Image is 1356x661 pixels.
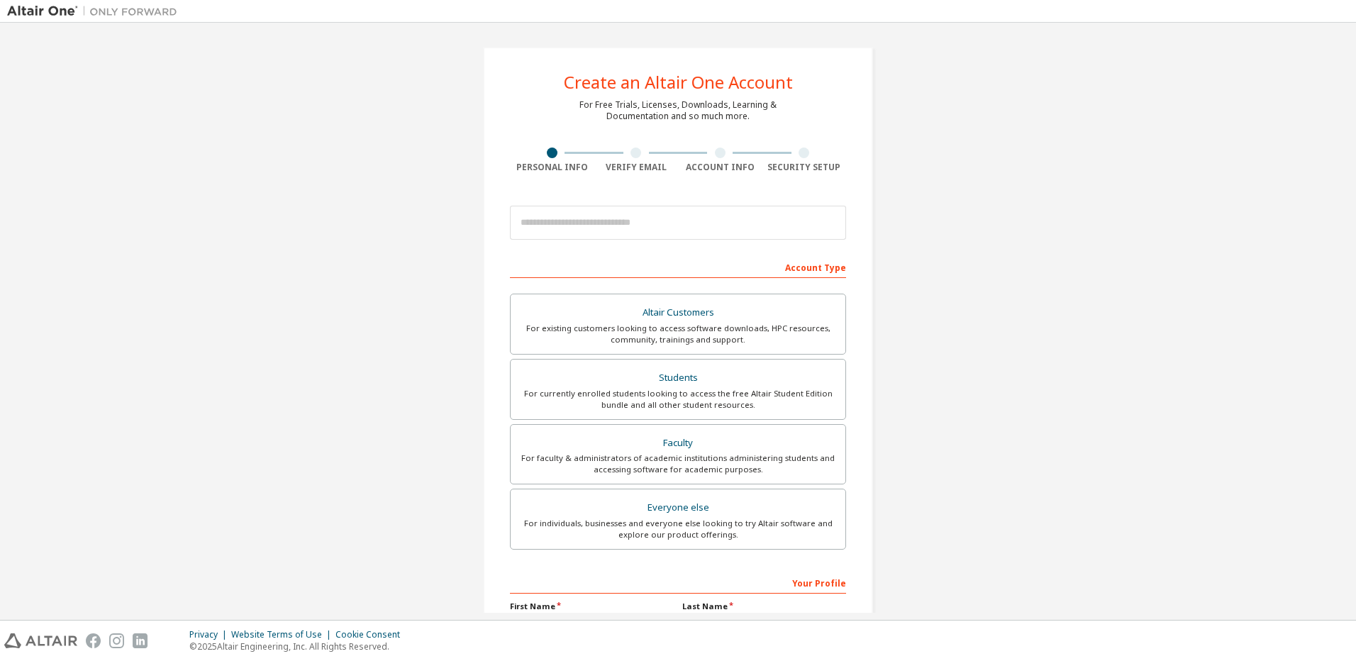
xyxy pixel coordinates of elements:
[519,303,837,323] div: Altair Customers
[189,629,231,640] div: Privacy
[7,4,184,18] img: Altair One
[594,162,679,173] div: Verify Email
[189,640,409,652] p: © 2025 Altair Engineering, Inc. All Rights Reserved.
[510,255,846,278] div: Account Type
[510,571,846,594] div: Your Profile
[519,368,837,388] div: Students
[519,433,837,453] div: Faculty
[510,601,674,612] label: First Name
[510,162,594,173] div: Personal Info
[4,633,77,648] img: altair_logo.svg
[682,601,846,612] label: Last Name
[678,162,762,173] div: Account Info
[519,518,837,540] div: For individuals, businesses and everyone else looking to try Altair software and explore our prod...
[86,633,101,648] img: facebook.svg
[762,162,847,173] div: Security Setup
[133,633,148,648] img: linkedin.svg
[519,452,837,475] div: For faculty & administrators of academic institutions administering students and accessing softwa...
[231,629,335,640] div: Website Terms of Use
[335,629,409,640] div: Cookie Consent
[109,633,124,648] img: instagram.svg
[564,74,793,91] div: Create an Altair One Account
[519,498,837,518] div: Everyone else
[579,99,777,122] div: For Free Trials, Licenses, Downloads, Learning & Documentation and so much more.
[519,323,837,345] div: For existing customers looking to access software downloads, HPC resources, community, trainings ...
[519,388,837,411] div: For currently enrolled students looking to access the free Altair Student Edition bundle and all ...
